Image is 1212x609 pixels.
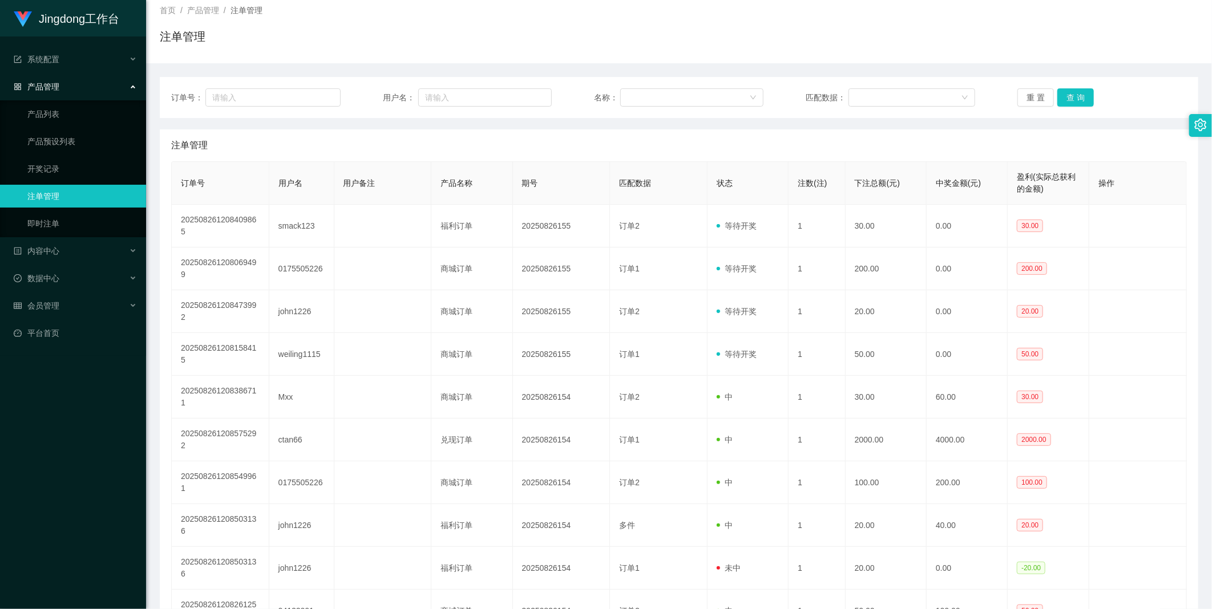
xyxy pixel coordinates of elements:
[927,504,1008,547] td: 40.00
[171,92,205,104] span: 订单号：
[513,205,611,247] td: 20250826155
[172,419,269,461] td: 202508261208575292
[269,247,334,290] td: 0175505226
[431,419,512,461] td: 兑现订单
[27,157,137,180] a: 开奖记录
[14,274,59,283] span: 数据中心
[269,504,334,547] td: john1226
[513,504,611,547] td: 20250826154
[846,547,927,590] td: 20.00
[269,376,334,419] td: Mxx
[927,205,1008,247] td: 0.00
[855,178,900,188] span: 下注总额(元)
[789,333,846,376] td: 1
[14,322,137,344] a: 图标: dashboard平台首页
[14,274,22,282] i: 图标: check-circle-o
[39,1,119,37] h1: Jingdong工作台
[927,247,1008,290] td: 0.00
[619,350,640,359] span: 订单1
[927,376,1008,419] td: 60.00
[1017,562,1045,574] span: -20.00
[619,478,640,487] span: 订单2
[1017,88,1054,107] button: 重 置
[846,504,927,547] td: 20.00
[846,419,927,461] td: 2000.00
[846,333,927,376] td: 50.00
[717,350,757,359] span: 等待开奖
[513,547,611,590] td: 20250826154
[1017,172,1076,193] span: 盈利(实际总获利的金额)
[789,376,846,419] td: 1
[231,6,262,15] span: 注单管理
[513,419,611,461] td: 20250826154
[160,6,176,15] span: 首页
[619,221,640,230] span: 订单2
[172,205,269,247] td: 202508261208409865
[431,547,512,590] td: 福利订单
[927,290,1008,333] td: 0.00
[205,88,341,107] input: 请输入
[846,205,927,247] td: 30.00
[846,376,927,419] td: 30.00
[383,92,418,104] span: 用户名：
[14,82,59,91] span: 产品管理
[1017,262,1047,275] span: 200.00
[961,94,968,102] i: 图标: down
[172,290,269,333] td: 202508261208473992
[278,178,302,188] span: 用户名
[619,392,640,401] span: 订单2
[717,178,733,188] span: 状态
[927,461,1008,504] td: 200.00
[172,547,269,590] td: 202508261208503136
[14,11,32,27] img: logo.9652507e.png
[806,92,849,104] span: 匹配数据：
[846,461,927,504] td: 100.00
[717,221,757,230] span: 等待开奖
[717,435,733,444] span: 中
[172,247,269,290] td: 202508261208069499
[513,333,611,376] td: 20250826155
[14,301,59,310] span: 会员管理
[172,461,269,504] td: 202508261208549961
[1017,305,1043,318] span: 20.00
[846,290,927,333] td: 20.00
[1194,119,1207,131] i: 图标: setting
[789,547,846,590] td: 1
[789,504,846,547] td: 1
[619,563,640,573] span: 订单1
[14,83,22,91] i: 图标: appstore-o
[513,461,611,504] td: 20250826154
[269,205,334,247] td: smack123
[619,435,640,444] span: 订单1
[750,94,757,102] i: 图标: down
[789,247,846,290] td: 1
[619,178,651,188] span: 匹配数据
[14,302,22,310] i: 图标: table
[171,139,208,152] span: 注单管理
[927,547,1008,590] td: 0.00
[789,419,846,461] td: 1
[1017,476,1047,489] span: 100.00
[717,521,733,530] span: 中
[344,178,375,188] span: 用户备注
[269,547,334,590] td: john1226
[431,247,512,290] td: 商城订单
[27,185,137,208] a: 注单管理
[269,333,334,376] td: weiling1115
[1017,348,1043,360] span: 50.00
[717,478,733,487] span: 中
[431,376,512,419] td: 商城订单
[1017,391,1043,403] span: 30.00
[513,376,611,419] td: 20250826154
[513,290,611,333] td: 20250826155
[717,563,741,573] span: 未中
[1098,178,1114,188] span: 操作
[846,247,927,290] td: 200.00
[441,178,472,188] span: 产品名称
[181,178,205,188] span: 订单号
[14,246,59,255] span: 内容中心
[27,103,137,125] a: 产品列表
[431,504,512,547] td: 福利订单
[269,290,334,333] td: john1226
[513,247,611,290] td: 20250826155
